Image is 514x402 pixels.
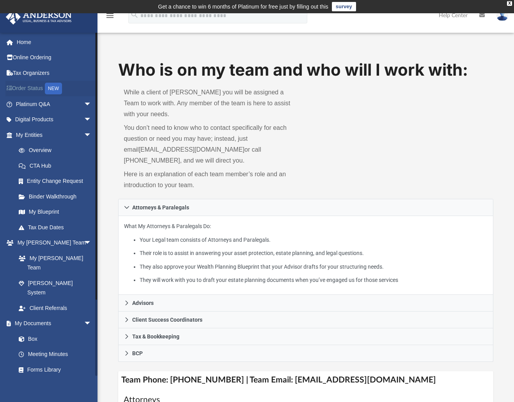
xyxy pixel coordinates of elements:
[507,1,512,6] div: close
[5,127,103,143] a: My Entitiesarrow_drop_down
[118,345,493,362] a: BCP
[118,199,493,216] a: Attorneys & Paralegals
[5,235,99,251] a: My [PERSON_NAME] Teamarrow_drop_down
[132,334,179,339] span: Tax & Bookkeeping
[140,248,487,258] li: Their role is to assist in answering your asset protection, estate planning, and legal questions.
[496,10,508,21] img: User Pic
[139,146,245,153] a: [EMAIL_ADDRESS][DOMAIN_NAME]
[118,58,493,81] h1: Who is on my team and who will I work with:
[84,316,99,332] span: arrow_drop_down
[84,112,99,128] span: arrow_drop_down
[124,122,300,166] p: You don’t need to know who to contact specifically for each question or need you may have; instea...
[124,169,300,191] p: Here is an explanation of each team member’s role and an introduction to your team.
[132,300,154,306] span: Advisors
[11,174,103,189] a: Entity Change Request
[124,87,300,120] p: While a client of [PERSON_NAME] you will be assigned a Team to work with. Any member of the team ...
[11,275,99,300] a: [PERSON_NAME] System
[130,11,139,19] i: search
[11,158,103,174] a: CTA Hub
[11,220,103,235] a: Tax Due Dates
[5,81,103,97] a: Order StatusNEW
[118,216,493,295] div: Attorneys & Paralegals
[118,328,493,345] a: Tax & Bookkeeping
[132,205,189,210] span: Attorneys & Paralegals
[118,312,493,328] a: Client Success Coordinators
[140,235,487,245] li: Your Legal team consists of Attorneys and Paralegals.
[5,96,103,112] a: Platinum Q&Aarrow_drop_down
[11,362,96,377] a: Forms Library
[132,317,202,322] span: Client Success Coordinators
[84,235,99,251] span: arrow_drop_down
[5,34,103,50] a: Home
[5,112,103,128] a: Digital Productsarrow_drop_down
[332,2,356,11] a: survey
[4,9,74,25] img: Anderson Advisors Platinum Portal
[118,295,493,312] a: Advisors
[140,275,487,285] li: They will work with you to draft your estate planning documents when you’ve engaged us for those ...
[105,11,115,20] i: menu
[45,83,62,94] div: NEW
[5,65,103,81] a: Tax Organizers
[5,50,103,66] a: Online Ordering
[132,351,143,356] span: BCP
[158,2,328,11] div: Get a chance to win 6 months of Platinum for free just by filling out this
[118,371,493,389] h4: Team Phone: [PHONE_NUMBER] | Team Email: [EMAIL_ADDRESS][DOMAIN_NAME]
[5,316,99,331] a: My Documentsarrow_drop_down
[140,262,487,272] li: They also approve your Wealth Planning Blueprint that your Advisor drafts for your structuring ne...
[11,143,103,158] a: Overview
[11,204,99,220] a: My Blueprint
[84,96,99,112] span: arrow_drop_down
[11,347,99,362] a: Meeting Minutes
[11,189,103,204] a: Binder Walkthrough
[11,331,96,347] a: Box
[11,300,99,316] a: Client Referrals
[105,15,115,20] a: menu
[11,250,96,275] a: My [PERSON_NAME] Team
[124,221,487,285] p: What My Attorneys & Paralegals Do:
[84,127,99,143] span: arrow_drop_down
